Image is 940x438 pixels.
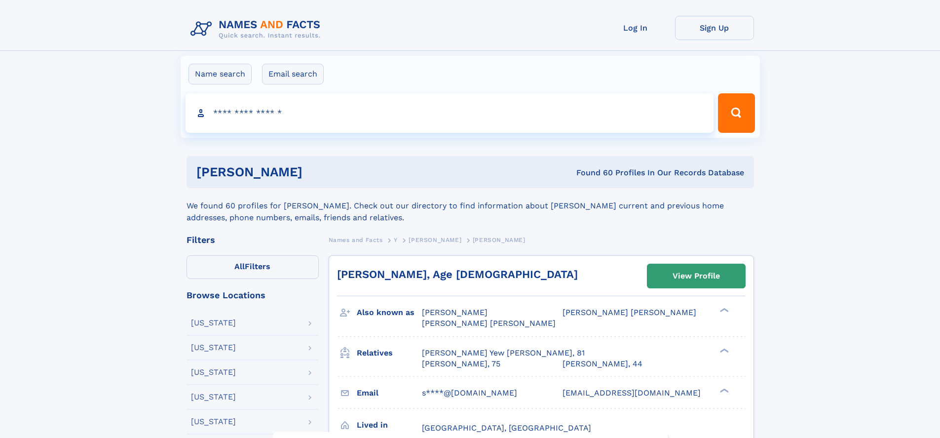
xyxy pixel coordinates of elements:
[394,234,398,246] a: Y
[187,291,319,300] div: Browse Locations
[187,236,319,244] div: Filters
[563,308,696,317] span: [PERSON_NAME] [PERSON_NAME]
[187,188,754,224] div: We found 60 profiles for [PERSON_NAME]. Check out our directory to find information about [PERSON...
[717,307,729,314] div: ❯
[187,255,319,279] label: Filters
[357,417,422,434] h3: Lived in
[234,262,245,271] span: All
[262,64,324,84] label: Email search
[422,348,585,358] a: [PERSON_NAME] Yew [PERSON_NAME], 81
[394,237,398,243] span: Y
[191,319,236,327] div: [US_STATE]
[422,358,500,369] a: [PERSON_NAME], 75
[439,167,744,178] div: Found 60 Profiles In Our Records Database
[596,16,675,40] a: Log In
[473,237,526,243] span: [PERSON_NAME]
[563,358,642,369] a: [PERSON_NAME], 44
[191,393,236,401] div: [US_STATE]
[186,93,714,133] input: search input
[409,237,461,243] span: [PERSON_NAME]
[191,418,236,426] div: [US_STATE]
[337,268,578,280] a: [PERSON_NAME], Age [DEMOGRAPHIC_DATA]
[717,387,729,394] div: ❯
[647,264,745,288] a: View Profile
[357,304,422,321] h3: Also known as
[422,423,591,433] span: [GEOGRAPHIC_DATA], [GEOGRAPHIC_DATA]
[563,388,701,398] span: [EMAIL_ADDRESS][DOMAIN_NAME]
[409,234,461,246] a: [PERSON_NAME]
[422,308,488,317] span: [PERSON_NAME]
[187,16,329,42] img: Logo Names and Facts
[196,166,440,178] h1: [PERSON_NAME]
[422,319,556,328] span: [PERSON_NAME] [PERSON_NAME]
[357,385,422,401] h3: Email
[188,64,252,84] label: Name search
[717,347,729,354] div: ❯
[329,234,383,246] a: Names and Facts
[718,93,754,133] button: Search Button
[191,368,236,376] div: [US_STATE]
[675,16,754,40] a: Sign Up
[673,265,720,287] div: View Profile
[191,344,236,352] div: [US_STATE]
[357,345,422,361] h3: Relatives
